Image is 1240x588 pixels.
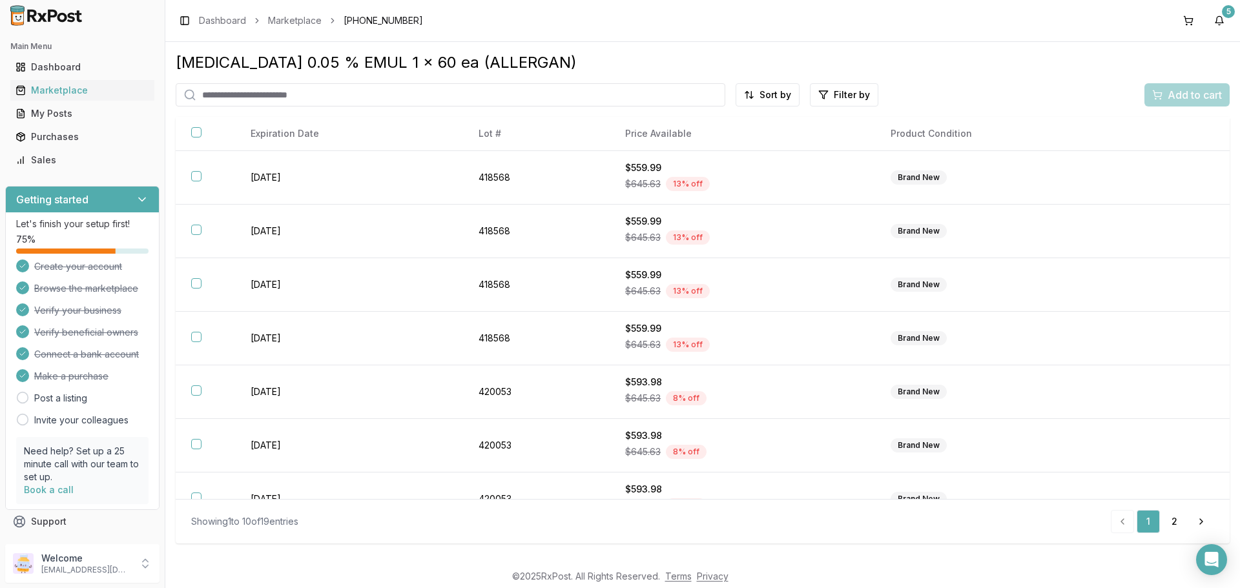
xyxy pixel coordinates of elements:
[268,14,322,27] a: Marketplace
[235,312,463,365] td: [DATE]
[15,84,149,97] div: Marketplace
[5,57,160,77] button: Dashboard
[810,83,878,106] button: Filter by
[235,205,463,258] td: [DATE]
[666,498,707,512] div: 8 % off
[463,117,610,151] th: Lot #
[1137,510,1160,533] a: 1
[15,61,149,74] div: Dashboard
[10,79,154,102] a: Marketplace
[5,5,88,26] img: RxPost Logo
[625,483,860,496] div: $593.98
[176,52,1230,73] div: [MEDICAL_DATA] 0.05 % EMUL 1 x 60 ea (ALLERGAN)
[34,370,108,383] span: Make a purchase
[891,385,947,399] div: Brand New
[625,231,661,244] span: $645.63
[10,102,154,125] a: My Posts
[666,230,710,245] div: 13 % off
[891,224,947,238] div: Brand New
[34,326,138,339] span: Verify beneficial owners
[1162,510,1186,533] a: 2
[891,331,947,345] div: Brand New
[15,107,149,120] div: My Posts
[5,80,160,101] button: Marketplace
[759,88,791,101] span: Sort by
[736,83,800,106] button: Sort by
[344,14,423,27] span: [PHONE_NUMBER]
[235,258,463,312] td: [DATE]
[13,553,34,574] img: User avatar
[625,269,860,281] div: $559.99
[463,419,610,472] td: 420053
[16,218,149,230] p: Let's finish your setup first!
[610,117,875,151] th: Price Available
[10,56,154,79] a: Dashboard
[891,438,947,452] div: Brand New
[15,154,149,167] div: Sales
[625,177,661,190] span: $645.63
[16,233,36,246] span: 75 %
[1111,510,1214,533] nav: pagination
[1209,10,1230,31] button: 5
[875,117,1133,151] th: Product Condition
[5,510,160,533] button: Support
[235,472,463,526] td: [DATE]
[5,150,160,170] button: Sales
[463,312,610,365] td: 418568
[34,348,139,361] span: Connect a bank account
[463,365,610,419] td: 420053
[666,284,710,298] div: 13 % off
[463,258,610,312] td: 418568
[463,205,610,258] td: 418568
[625,215,860,228] div: $559.99
[24,445,141,483] p: Need help? Set up a 25 minute call with our team to set up.
[34,260,122,273] span: Create your account
[34,304,121,317] span: Verify your business
[34,392,87,405] a: Post a listing
[625,429,860,442] div: $593.98
[665,571,692,582] a: Terms
[891,170,947,185] div: Brand New
[625,499,661,512] span: $645.63
[235,117,463,151] th: Expiration Date
[625,285,661,298] span: $645.63
[891,492,947,506] div: Brand New
[1196,544,1227,575] div: Open Intercom Messenger
[666,177,710,191] div: 13 % off
[235,365,463,419] td: [DATE]
[24,484,74,495] a: Book a call
[15,130,149,143] div: Purchases
[34,282,138,295] span: Browse the marketplace
[625,322,860,335] div: $559.99
[235,419,463,472] td: [DATE]
[41,552,131,565] p: Welcome
[666,445,707,459] div: 8 % off
[34,414,129,427] a: Invite your colleagues
[834,88,870,101] span: Filter by
[463,472,610,526] td: 420053
[10,41,154,52] h2: Main Menu
[1222,5,1235,18] div: 5
[625,376,860,389] div: $593.98
[10,148,154,172] a: Sales
[5,103,160,124] button: My Posts
[191,515,298,528] div: Showing 1 to 10 of 19 entries
[5,127,160,147] button: Purchases
[16,192,88,207] h3: Getting started
[697,571,728,582] a: Privacy
[5,533,160,556] button: Feedback
[666,391,707,405] div: 8 % off
[199,14,423,27] nav: breadcrumb
[235,151,463,205] td: [DATE]
[625,338,661,351] span: $645.63
[463,151,610,205] td: 418568
[1188,510,1214,533] a: Go to next page
[625,161,860,174] div: $559.99
[31,538,75,551] span: Feedback
[199,14,246,27] a: Dashboard
[625,445,661,458] span: $645.63
[666,338,710,352] div: 13 % off
[10,125,154,148] a: Purchases
[891,278,947,292] div: Brand New
[625,392,661,405] span: $645.63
